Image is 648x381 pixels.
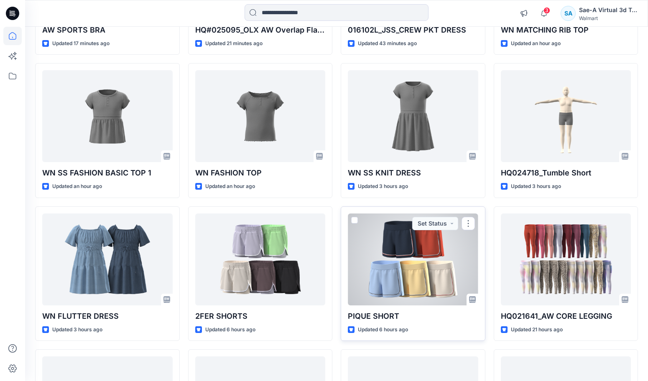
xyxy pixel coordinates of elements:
p: WN SS KNIT DRESS [348,167,478,179]
a: PIQUE SHORT [348,213,478,305]
p: Updated 6 hours ago [358,325,408,334]
span: 3 [543,7,550,14]
div: SA [561,6,576,21]
a: WN FASHION TOP [195,70,326,162]
p: Updated 43 minutes ago [358,39,417,48]
p: Updated 3 hours ago [52,325,102,334]
p: WN FLUTTER DRESS [42,310,173,322]
p: WN MATCHING RIB TOP [501,24,631,36]
p: HQ#025095_OLX AW Overlap Flare Legging [195,24,326,36]
p: HQ021641_AW CORE LEGGING [501,310,631,322]
a: WN SS FASHION BASIC TOP 1 [42,70,173,162]
p: Updated 17 minutes ago [52,39,110,48]
p: Updated 3 hours ago [511,182,561,191]
a: HQ021641_AW CORE LEGGING [501,213,631,305]
div: Walmart [579,15,638,21]
p: Updated 3 hours ago [358,182,408,191]
p: WN FASHION TOP [195,167,326,179]
p: Updated 21 hours ago [511,325,563,334]
p: Updated 6 hours ago [205,325,255,334]
p: Updated an hour ago [205,182,255,191]
a: WN SS KNIT DRESS [348,70,478,162]
p: Updated 21 minutes ago [205,39,263,48]
p: Updated an hour ago [52,182,102,191]
div: Sae-A Virtual 3d Team [579,5,638,15]
p: 2FER SHORTS [195,310,326,322]
p: WN SS FASHION BASIC TOP 1 [42,167,173,179]
a: 2FER SHORTS [195,213,326,305]
p: 016102L_JSS_CREW PKT DRESS [348,24,478,36]
p: PIQUE SHORT [348,310,478,322]
p: AW SPORTS BRA [42,24,173,36]
p: Updated an hour ago [511,39,561,48]
a: HQ024718_Tumble Short [501,70,631,162]
p: HQ024718_Tumble Short [501,167,631,179]
a: WN FLUTTER DRESS [42,213,173,305]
